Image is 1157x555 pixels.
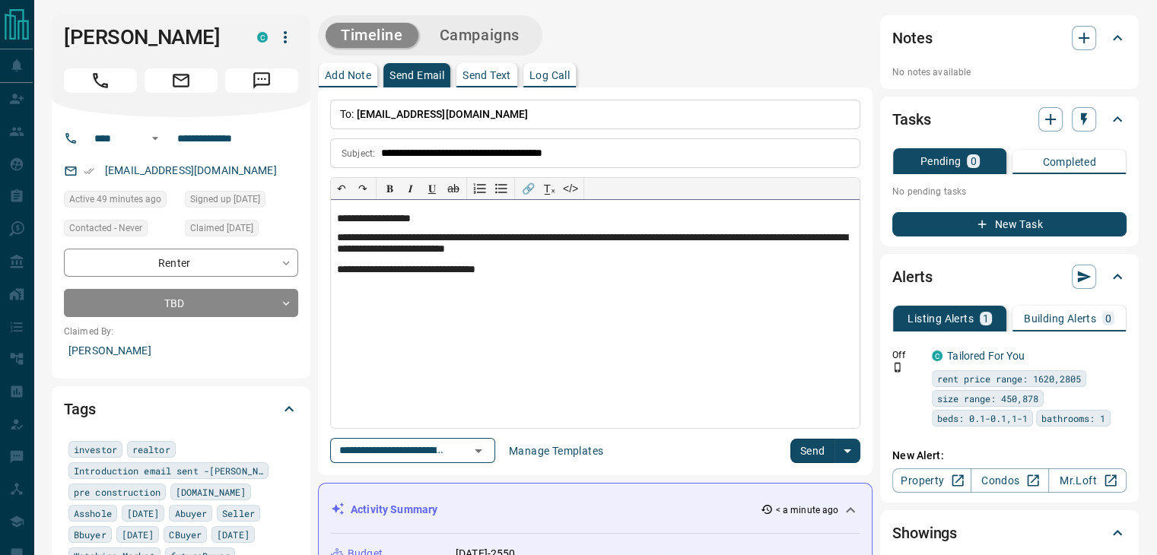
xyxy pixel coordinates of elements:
[1048,468,1127,493] a: Mr.Loft
[146,129,164,147] button: Open
[64,338,298,363] p: [PERSON_NAME]
[892,362,903,373] svg: Push Notification Only
[64,289,298,317] div: TBD
[74,442,117,457] span: investor
[937,391,1038,406] span: size range: 450,878
[74,484,161,499] span: pre construction
[983,313,989,324] p: 1
[970,156,976,166] p: 0
[790,439,861,463] div: split button
[937,411,1028,426] span: beds: 0.1-0.1,1-1
[892,180,1127,203] p: No pending tasks
[892,65,1127,79] p: No notes available
[539,178,560,199] button: T̲ₓ
[64,391,298,427] div: Tags
[892,468,971,493] a: Property
[790,439,835,463] button: Send
[190,192,260,207] span: Signed up [DATE]
[892,515,1127,551] div: Showings
[225,68,298,93] span: Message
[74,506,112,521] span: Asshole
[217,527,250,542] span: [DATE]
[169,527,202,542] span: CBuyer
[947,350,1025,362] a: Tailored For You
[400,178,421,199] button: 𝑰
[517,178,539,199] button: 🔗
[1041,411,1105,426] span: bathrooms: 1
[222,506,255,521] span: Seller
[174,506,207,521] span: Abuyer
[971,468,1049,493] a: Condos
[892,107,930,132] h2: Tasks
[176,484,246,499] span: [DOMAIN_NAME]
[326,23,418,48] button: Timeline
[892,521,957,545] h2: Showings
[64,25,234,49] h1: [PERSON_NAME]
[892,258,1127,295] div: Alerts
[776,503,839,517] p: < a minute ago
[937,371,1081,386] span: rent price range: 1620,2805
[330,100,860,129] p: To:
[74,527,106,542] span: Bbuyer
[468,440,489,461] button: Open
[331,178,352,199] button: ↶
[379,178,400,199] button: 𝐁
[351,502,437,518] p: Activity Summary
[190,220,253,236] span: Claimed [DATE]
[932,350,942,361] div: condos.ca
[447,182,459,195] s: ab
[428,182,436,195] span: 𝐔
[892,26,932,50] h2: Notes
[500,439,612,463] button: Manage Templates
[185,220,298,241] div: Sat Aug 16 2025
[64,191,177,212] div: Mon Aug 18 2025
[421,178,443,199] button: 𝐔
[892,448,1127,464] p: New Alert:
[491,178,512,199] button: Bullet list
[469,178,491,199] button: Numbered list
[560,178,581,199] button: </>
[892,348,923,362] p: Off
[64,249,298,277] div: Renter
[352,178,373,199] button: ↷
[529,70,570,81] p: Log Call
[907,313,974,324] p: Listing Alerts
[892,20,1127,56] div: Notes
[331,496,860,524] div: Activity Summary< a minute ago
[64,397,95,421] h2: Tags
[1105,313,1111,324] p: 0
[1042,157,1096,167] p: Completed
[185,191,298,212] div: Sat Aug 16 2025
[69,220,142,236] span: Contacted - Never
[462,70,511,81] p: Send Text
[145,68,218,93] span: Email
[424,23,535,48] button: Campaigns
[892,265,932,289] h2: Alerts
[127,506,160,521] span: [DATE]
[64,325,298,338] p: Claimed By:
[389,70,444,81] p: Send Email
[74,463,263,478] span: Introduction email sent -[PERSON_NAME]
[64,68,137,93] span: Call
[357,108,529,120] span: [EMAIL_ADDRESS][DOMAIN_NAME]
[122,527,154,542] span: [DATE]
[105,164,277,176] a: [EMAIL_ADDRESS][DOMAIN_NAME]
[920,156,962,166] p: Pending
[325,70,371,81] p: Add Note
[892,212,1127,236] button: New Task
[132,442,170,457] span: realtor
[257,32,268,43] div: condos.ca
[342,147,375,160] p: Subject:
[443,178,464,199] button: ab
[892,101,1127,138] div: Tasks
[1024,313,1096,324] p: Building Alerts
[84,166,94,176] svg: Email Verified
[69,192,161,207] span: Active 49 minutes ago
